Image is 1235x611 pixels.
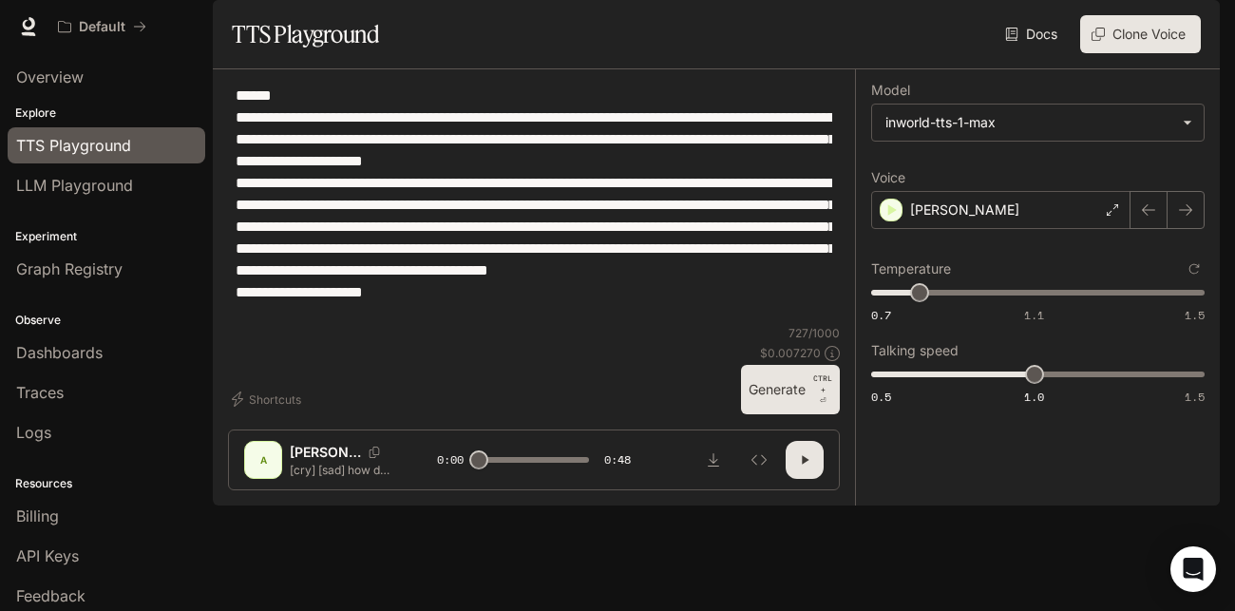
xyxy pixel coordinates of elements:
span: 1.1 [1024,307,1044,323]
button: Inspect [740,441,778,479]
p: CTRL + [813,372,832,395]
div: inworld-tts-1-max [872,105,1204,141]
p: [cry] [sad] how do people even manage to play on mobile.. ? I don't know if its just me or there ... [290,462,391,478]
button: All workspaces [49,8,155,46]
p: Talking speed [871,344,959,357]
span: 0.7 [871,307,891,323]
span: 1.0 [1024,389,1044,405]
p: Voice [871,171,905,184]
div: inworld-tts-1-max [885,113,1173,132]
button: Copy Voice ID [361,447,388,458]
p: [PERSON_NAME] [290,443,361,462]
p: Temperature [871,262,951,276]
span: 0.5 [871,389,891,405]
p: Default [79,19,125,35]
button: Clone Voice [1080,15,1201,53]
button: Shortcuts [228,384,309,414]
span: 0:00 [437,450,464,469]
button: Download audio [694,441,732,479]
span: 1.5 [1185,307,1205,323]
button: Reset to default [1184,258,1205,279]
h1: TTS Playground [232,15,379,53]
div: A [248,445,278,475]
button: GenerateCTRL +⏎ [741,365,840,414]
p: Model [871,84,910,97]
div: Open Intercom Messenger [1170,546,1216,592]
a: Docs [1001,15,1065,53]
p: ⏎ [813,372,832,407]
span: 0:48 [604,450,631,469]
p: [PERSON_NAME] [910,200,1019,220]
span: 1.5 [1185,389,1205,405]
